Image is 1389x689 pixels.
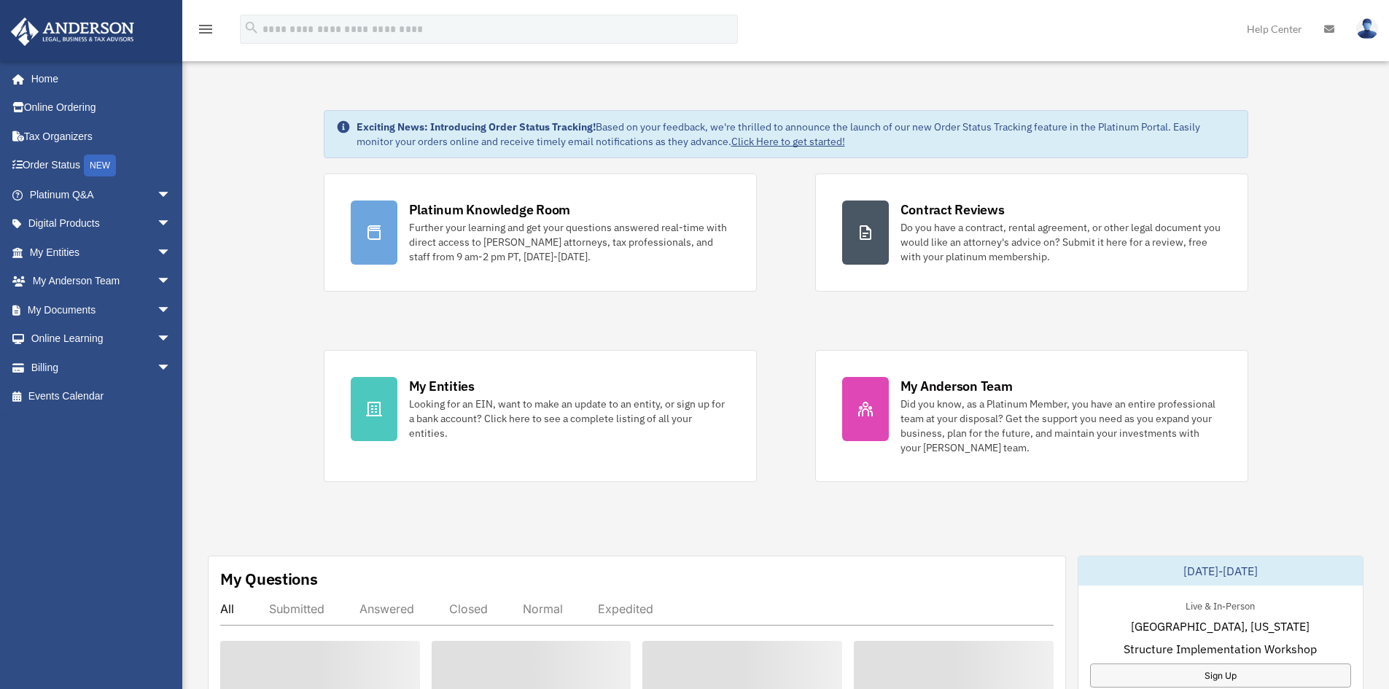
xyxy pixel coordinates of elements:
[10,209,193,238] a: Digital Productsarrow_drop_down
[244,20,260,36] i: search
[10,93,193,122] a: Online Ordering
[10,238,193,267] a: My Entitiesarrow_drop_down
[359,602,414,616] div: Answered
[1131,618,1310,635] span: [GEOGRAPHIC_DATA], [US_STATE]
[409,220,730,264] div: Further your learning and get your questions answered real-time with direct access to [PERSON_NAM...
[1174,597,1267,612] div: Live & In-Person
[220,568,318,590] div: My Questions
[10,151,193,181] a: Order StatusNEW
[815,350,1248,482] a: My Anderson Team Did you know, as a Platinum Member, you have an entire professional team at your...
[409,201,571,219] div: Platinum Knowledge Room
[10,382,193,411] a: Events Calendar
[7,17,139,46] img: Anderson Advisors Platinum Portal
[900,377,1013,395] div: My Anderson Team
[900,220,1221,264] div: Do you have a contract, rental agreement, or other legal document you would like an attorney's ad...
[157,267,186,297] span: arrow_drop_down
[157,180,186,210] span: arrow_drop_down
[10,180,193,209] a: Platinum Q&Aarrow_drop_down
[84,155,116,176] div: NEW
[598,602,653,616] div: Expedited
[1124,640,1317,658] span: Structure Implementation Workshop
[815,174,1248,292] a: Contract Reviews Do you have a contract, rental agreement, or other legal document you would like...
[157,324,186,354] span: arrow_drop_down
[409,377,475,395] div: My Entities
[900,201,1005,219] div: Contract Reviews
[324,350,757,482] a: My Entities Looking for an EIN, want to make an update to an entity, or sign up for a bank accoun...
[409,397,730,440] div: Looking for an EIN, want to make an update to an entity, or sign up for a bank account? Click her...
[197,20,214,38] i: menu
[1356,18,1378,39] img: User Pic
[1090,663,1351,688] a: Sign Up
[10,353,193,382] a: Billingarrow_drop_down
[157,295,186,325] span: arrow_drop_down
[157,209,186,239] span: arrow_drop_down
[357,120,596,133] strong: Exciting News: Introducing Order Status Tracking!
[10,64,186,93] a: Home
[157,238,186,268] span: arrow_drop_down
[220,602,234,616] div: All
[1078,556,1363,585] div: [DATE]-[DATE]
[10,324,193,354] a: Online Learningarrow_drop_down
[157,353,186,383] span: arrow_drop_down
[523,602,563,616] div: Normal
[10,122,193,151] a: Tax Organizers
[197,26,214,38] a: menu
[900,397,1221,455] div: Did you know, as a Platinum Member, you have an entire professional team at your disposal? Get th...
[324,174,757,292] a: Platinum Knowledge Room Further your learning and get your questions answered real-time with dire...
[10,267,193,296] a: My Anderson Teamarrow_drop_down
[449,602,488,616] div: Closed
[731,135,845,148] a: Click Here to get started!
[357,120,1236,149] div: Based on your feedback, we're thrilled to announce the launch of our new Order Status Tracking fe...
[10,295,193,324] a: My Documentsarrow_drop_down
[269,602,324,616] div: Submitted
